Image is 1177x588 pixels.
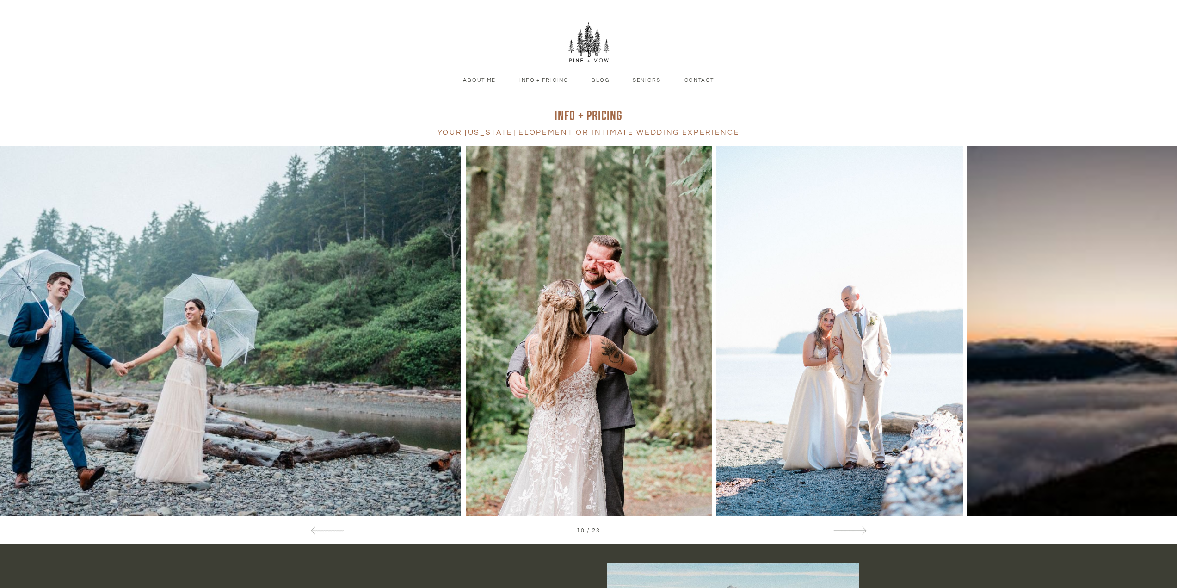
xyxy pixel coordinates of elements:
span: / [587,528,590,534]
a: About Me [454,76,505,85]
img: Pine + Vow [568,22,610,64]
span: 23 [592,528,600,534]
a: Blog [582,76,619,85]
a: Seniors [623,76,671,85]
span: 10 [577,528,585,534]
h4: your [US_STATE] Elopement or intimate wedding experience [318,126,859,138]
span: INFO + pRICING [555,108,622,124]
a: Contact [675,76,723,85]
a: Info + Pricing [510,76,578,85]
